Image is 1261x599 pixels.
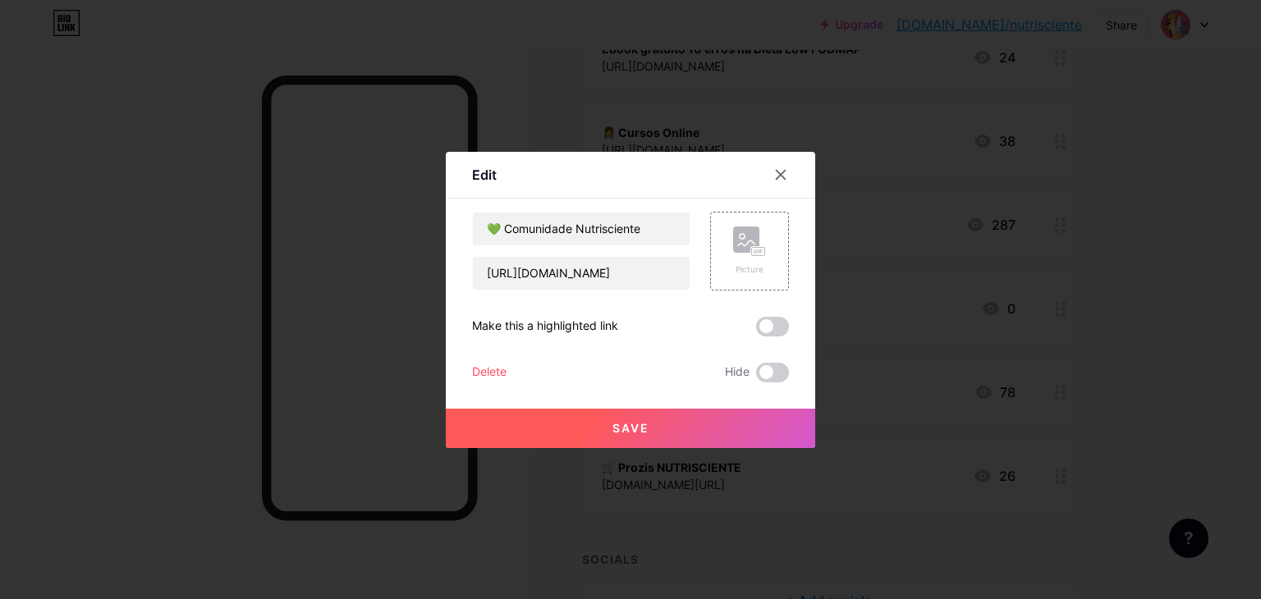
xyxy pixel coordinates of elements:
[472,363,507,382] div: Delete
[725,363,750,382] span: Hide
[472,165,497,185] div: Edit
[446,409,815,448] button: Save
[473,257,690,290] input: URL
[473,213,690,245] input: Title
[733,263,766,276] div: Picture
[472,317,618,336] div: Make this a highlighted link
[612,421,649,435] span: Save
